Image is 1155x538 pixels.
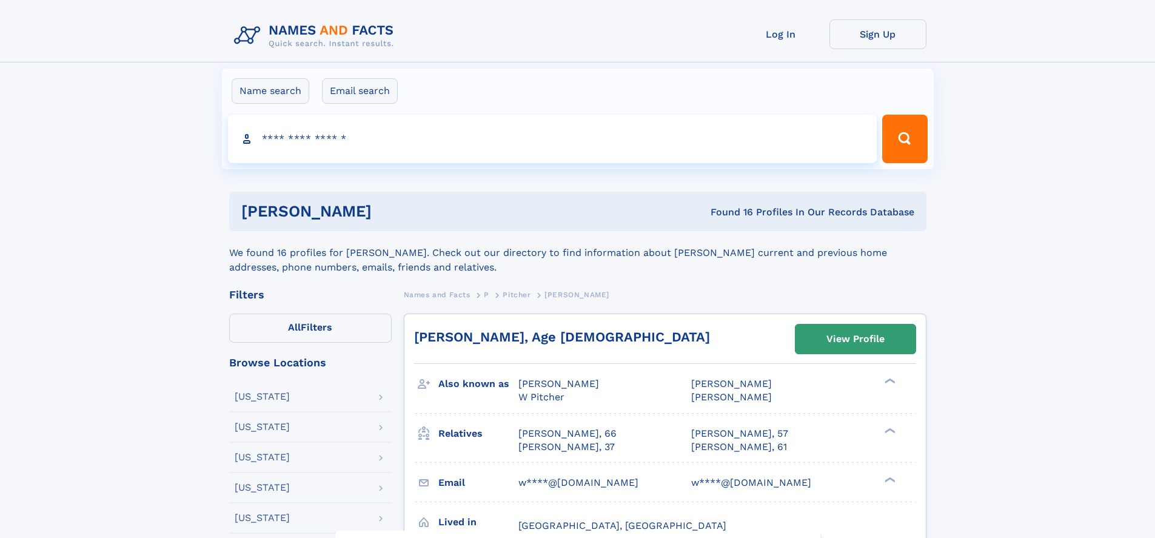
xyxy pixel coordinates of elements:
[518,391,564,403] span: W Pitcher
[795,324,916,354] a: View Profile
[235,483,290,493] div: [US_STATE]
[826,325,885,353] div: View Profile
[235,452,290,462] div: [US_STATE]
[691,391,772,403] span: [PERSON_NAME]
[438,512,518,533] h3: Lived in
[241,204,541,219] h1: [PERSON_NAME]
[288,321,301,333] span: All
[438,374,518,394] h3: Also known as
[229,19,404,52] img: Logo Names and Facts
[228,115,877,163] input: search input
[518,378,599,389] span: [PERSON_NAME]
[438,423,518,444] h3: Relatives
[235,513,290,523] div: [US_STATE]
[322,78,398,104] label: Email search
[518,520,726,531] span: [GEOGRAPHIC_DATA], [GEOGRAPHIC_DATA]
[229,231,926,275] div: We found 16 profiles for [PERSON_NAME]. Check out our directory to find information about [PERSON...
[404,287,470,302] a: Names and Facts
[882,377,896,385] div: ❯
[541,206,914,219] div: Found 16 Profiles In Our Records Database
[229,314,392,343] label: Filters
[829,19,926,49] a: Sign Up
[691,440,787,454] a: [PERSON_NAME], 61
[882,476,896,483] div: ❯
[438,472,518,493] h3: Email
[882,426,896,434] div: ❯
[518,440,615,454] a: [PERSON_NAME], 37
[732,19,829,49] a: Log In
[503,287,531,302] a: Pitcher
[484,287,489,302] a: P
[882,115,927,163] button: Search Button
[229,357,392,368] div: Browse Locations
[235,422,290,432] div: [US_STATE]
[232,78,309,104] label: Name search
[544,291,609,299] span: [PERSON_NAME]
[235,392,290,402] div: [US_STATE]
[229,289,392,300] div: Filters
[484,291,489,299] span: P
[691,378,772,389] span: [PERSON_NAME]
[691,427,788,440] a: [PERSON_NAME], 57
[503,291,531,299] span: Pitcher
[414,329,710,345] a: [PERSON_NAME], Age [DEMOGRAPHIC_DATA]
[518,427,617,440] a: [PERSON_NAME], 66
